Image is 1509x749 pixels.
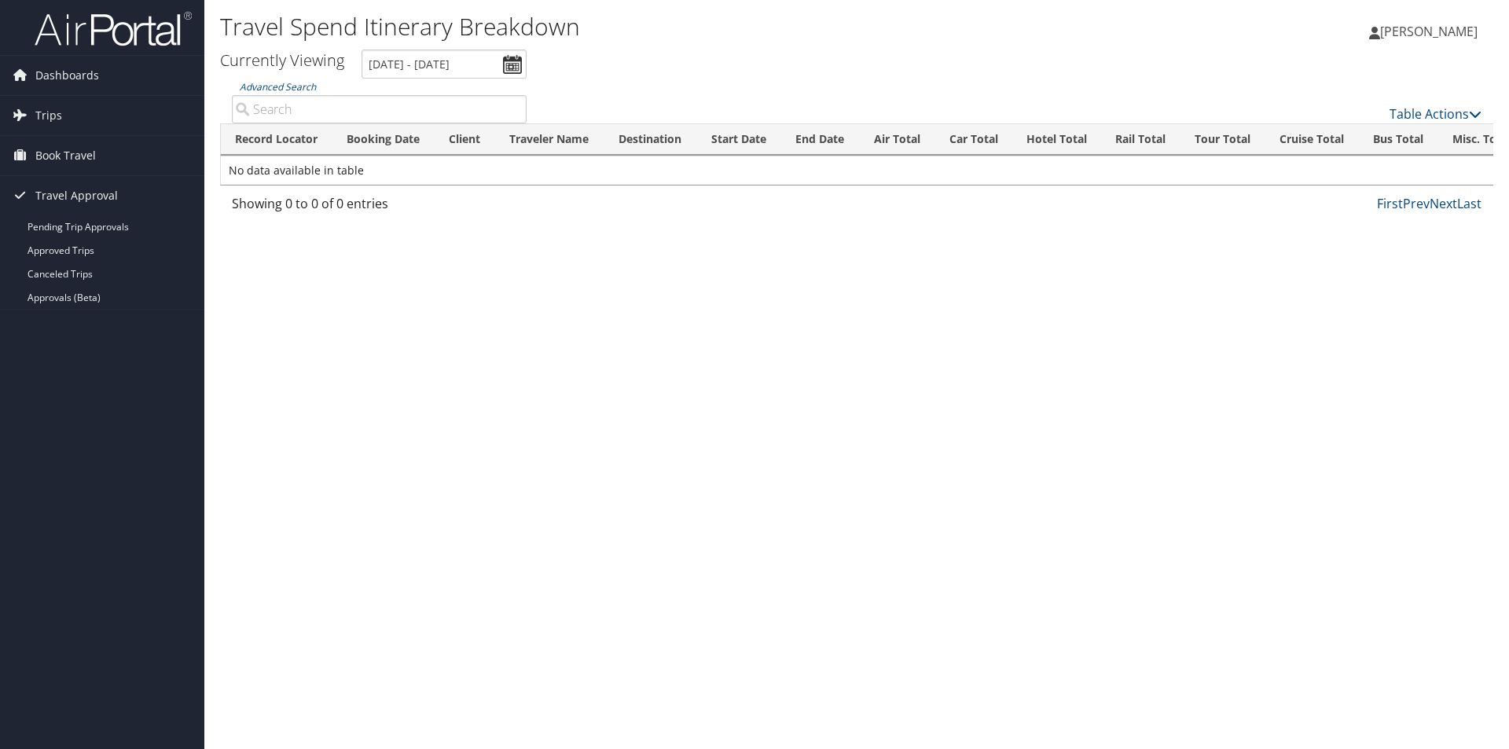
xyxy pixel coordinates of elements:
a: Last [1457,195,1481,212]
th: Start Date: activate to sort column ascending [697,124,781,155]
th: Bus Total: activate to sort column ascending [1358,124,1437,155]
a: First [1377,195,1403,212]
span: Trips [35,96,62,135]
th: Record Locator: activate to sort column ascending [221,124,332,155]
a: [PERSON_NAME] [1369,8,1493,55]
a: Table Actions [1390,105,1481,123]
th: Booking Date: activate to sort column ascending [332,124,435,155]
th: Car Total: activate to sort column ascending [934,124,1012,155]
h3: Currently Viewing [220,50,344,71]
img: airportal-logo.png [35,10,192,47]
input: [DATE] - [DATE] [362,50,527,79]
span: [PERSON_NAME] [1380,23,1478,40]
th: Air Total: activate to sort column ascending [859,124,934,155]
a: Advanced Search [240,80,316,94]
th: Rail Total: activate to sort column ascending [1101,124,1180,155]
th: Destination: activate to sort column ascending [604,124,697,155]
th: Traveler Name: activate to sort column ascending [495,124,605,155]
a: Next [1430,195,1457,212]
th: Cruise Total: activate to sort column ascending [1265,124,1358,155]
th: Hotel Total: activate to sort column ascending [1012,124,1101,155]
span: Travel Approval [35,176,118,215]
th: Tour Total: activate to sort column ascending [1180,124,1265,155]
th: End Date: activate to sort column ascending [781,124,859,155]
input: Advanced Search [232,95,527,123]
th: Client: activate to sort column ascending [435,124,495,155]
div: Showing 0 to 0 of 0 entries [232,194,527,221]
span: Book Travel [35,136,96,175]
span: Dashboards [35,56,99,95]
a: Prev [1403,195,1430,212]
h1: Travel Spend Itinerary Breakdown [220,10,1069,43]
